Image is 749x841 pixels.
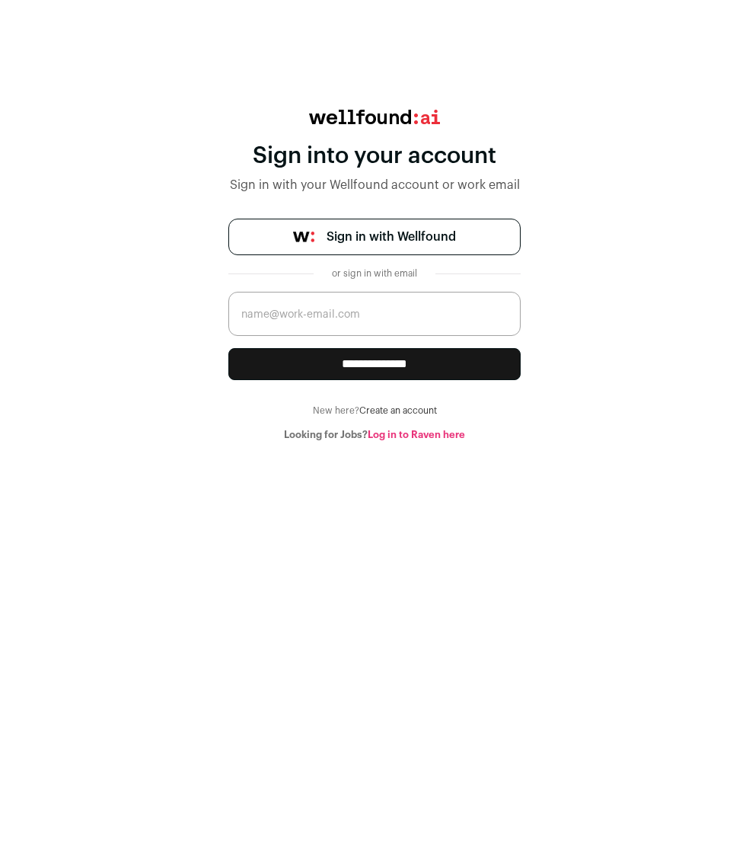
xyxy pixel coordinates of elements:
[228,405,521,417] div: New here?
[228,219,521,255] a: Sign in with Wellfound
[326,267,423,280] div: or sign in with email
[228,142,521,170] div: Sign into your account
[228,429,521,441] div: Looking for Jobs?
[368,430,465,440] a: Log in to Raven here
[359,406,437,415] a: Create an account
[293,232,314,242] img: wellfound-symbol-flush-black-fb3c872781a75f747ccb3a119075da62bfe97bd399995f84a933054e44a575c4.png
[327,228,456,246] span: Sign in with Wellfound
[228,292,521,336] input: name@work-email.com
[309,110,440,124] img: wellfound:ai
[228,176,521,194] div: Sign in with your Wellfound account or work email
